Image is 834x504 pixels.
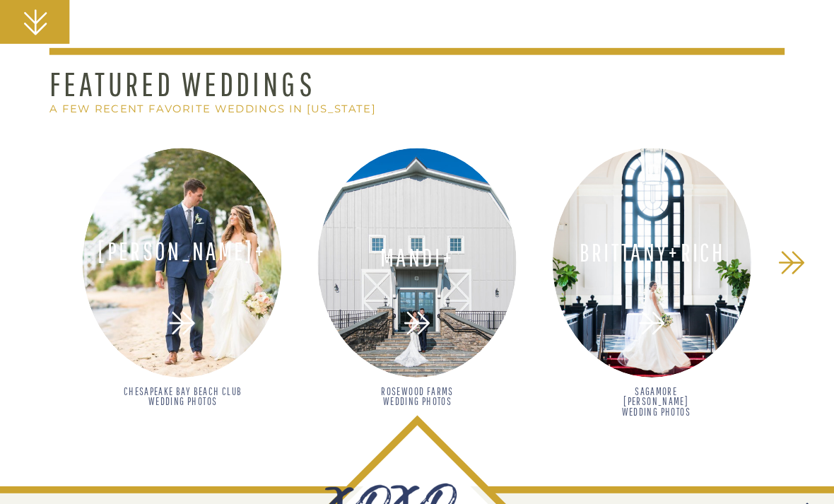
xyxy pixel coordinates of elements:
[327,245,508,271] a: Mandi+[PERSON_NAME]
[562,240,744,266] a: Brittany+Rich
[92,239,274,265] a: [PERSON_NAME]+[PERSON_NAME]
[608,386,704,418] a: Sagamore [PERSON_NAME] Wedding Photos
[49,103,447,115] h3: A FEW RECENT FAVORITE Weddings in [US_STATE]
[358,386,476,423] a: Rosewood FarmsWedding Photos
[358,386,476,423] h2: Rosewood Farms Wedding Photos
[122,386,243,426] a: Chesapeake Bay Beach Club Wedding Photos
[49,64,315,103] font: FEATURED WEDDINGS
